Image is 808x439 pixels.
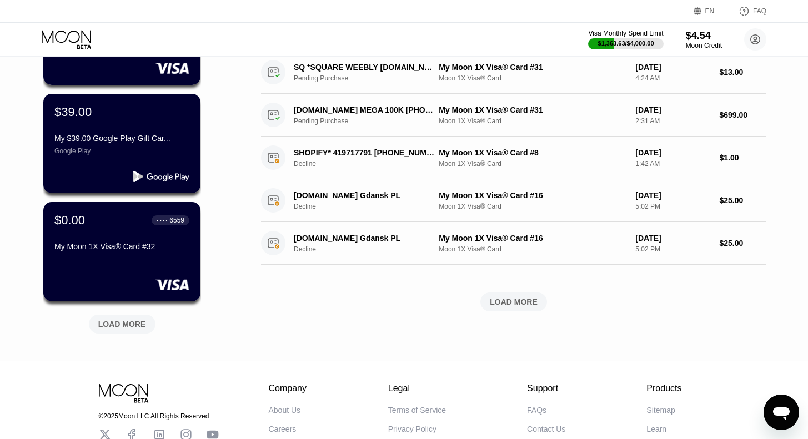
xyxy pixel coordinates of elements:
[527,425,565,433] div: Contact Us
[764,395,799,430] iframe: Button to launch messaging window
[635,63,710,72] div: [DATE]
[646,425,666,433] div: Learn
[635,160,710,168] div: 1:42 AM
[635,105,710,114] div: [DATE]
[157,219,168,222] div: ● ● ● ●
[388,384,446,393] div: Legal
[720,153,767,162] div: $1.00
[686,42,722,49] div: Moon Credit
[646,384,681,393] div: Products
[490,297,538,307] div: LOAD MORE
[635,74,710,82] div: 4:24 AM
[439,105,626,114] div: My Moon 1X Visa® Card #31
[261,292,766,311] div: LOAD MORE
[527,384,565,393] div: Support
[635,117,710,125] div: 2:31 AM
[705,7,715,15] div: EN
[439,148,626,157] div: My Moon 1X Visa® Card #8
[388,406,446,415] div: Terms of Service
[635,245,710,253] div: 5:02 PM
[439,234,626,243] div: My Moon 1X Visa® Card #16
[635,148,710,157] div: [DATE]
[294,245,446,253] div: Decline
[261,51,766,94] div: SQ *SQUARE WEEBLY [DOMAIN_NAME] USPending PurchaseMy Moon 1X Visa® Card #31Moon 1X Visa® Card[DAT...
[294,148,435,157] div: SHOPIFY* 419717791 [PHONE_NUMBER] US
[439,203,626,210] div: Moon 1X Visa® Card
[686,30,722,49] div: $4.54Moon Credit
[261,137,766,179] div: SHOPIFY* 419717791 [PHONE_NUMBER] USDeclineMy Moon 1X Visa® Card #8Moon 1X Visa® Card[DATE]1:42 A...
[646,406,675,415] div: Sitemap
[720,196,767,205] div: $25.00
[294,63,435,72] div: SQ *SQUARE WEEBLY [DOMAIN_NAME] US
[294,105,435,114] div: [DOMAIN_NAME] MEGA 100K [PHONE_NUMBER] SG
[388,425,436,433] div: Privacy Policy
[261,94,766,137] div: [DOMAIN_NAME] MEGA 100K [PHONE_NUMBER] SGPending PurchaseMy Moon 1X Visa® Card #31Moon 1X Visa® C...
[99,412,219,420] div: © 2025 Moon LLC All Rights Reserved
[43,94,200,193] div: $39.00My $39.00 Google Play Gift Car...Google Play
[635,203,710,210] div: 5:02 PM
[439,245,626,253] div: Moon 1X Visa® Card
[727,6,766,17] div: FAQ
[294,117,446,125] div: Pending Purchase
[261,222,766,265] div: [DOMAIN_NAME] Gdansk PLDeclineMy Moon 1X Visa® Card #16Moon 1X Visa® Card[DATE]5:02 PM$25.00
[43,202,200,301] div: $0.00● ● ● ●6559My Moon 1X Visa® Card #32
[439,191,626,200] div: My Moon 1X Visa® Card #16
[294,191,435,200] div: [DOMAIN_NAME] Gdansk PL
[439,63,626,72] div: My Moon 1X Visa® Card #31
[269,406,301,415] div: About Us
[439,74,626,82] div: Moon 1X Visa® Card
[439,160,626,168] div: Moon 1X Visa® Card
[54,242,189,251] div: My Moon 1X Visa® Card #32
[720,110,767,119] div: $699.00
[261,179,766,222] div: [DOMAIN_NAME] Gdansk PLDeclineMy Moon 1X Visa® Card #16Moon 1X Visa® Card[DATE]5:02 PM$25.00
[269,425,297,433] div: Careers
[635,234,710,243] div: [DATE]
[294,203,446,210] div: Decline
[294,74,446,82] div: Pending Purchase
[294,160,446,168] div: Decline
[527,406,546,415] div: FAQs
[54,147,189,155] div: Google Play
[598,40,654,47] div: $1,363.63 / $4,000.00
[294,234,435,243] div: [DOMAIN_NAME] Gdansk PL
[439,117,626,125] div: Moon 1X Visa® Card
[588,29,663,37] div: Visa Monthly Spend Limit
[694,6,727,17] div: EN
[720,68,767,77] div: $13.00
[720,239,767,248] div: $25.00
[81,310,164,334] div: LOAD MORE
[686,30,722,42] div: $4.54
[269,384,307,393] div: Company
[54,105,92,119] div: $39.00
[54,134,189,143] div: My $39.00 Google Play Gift Car...
[98,319,146,329] div: LOAD MORE
[54,213,85,228] div: $0.00
[588,29,663,49] div: Visa Monthly Spend Limit$1,363.63/$4,000.00
[753,7,766,15] div: FAQ
[635,191,710,200] div: [DATE]
[169,216,184,224] div: 6559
